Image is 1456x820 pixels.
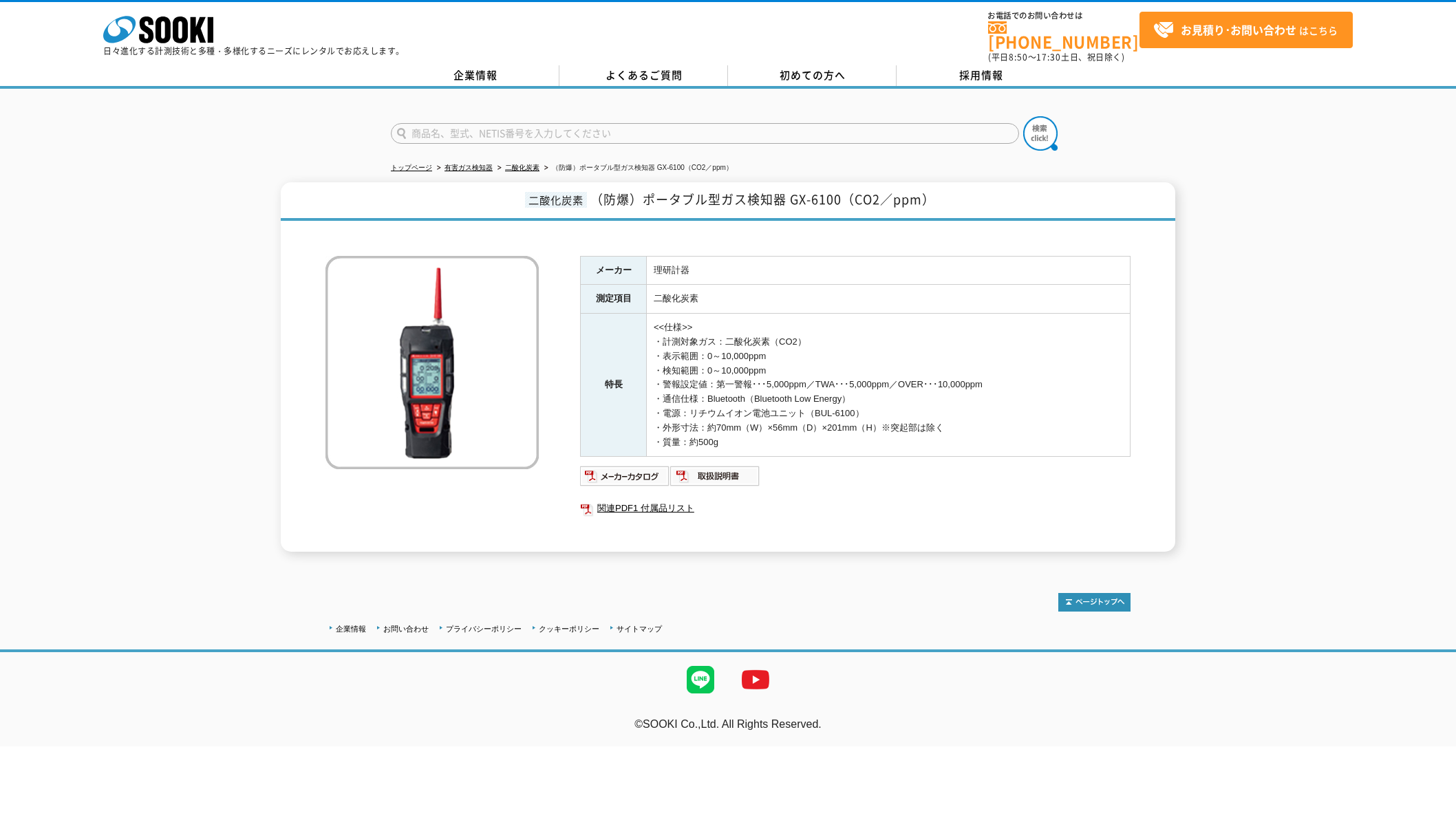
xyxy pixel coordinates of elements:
td: <<仕様>> ・計測対象ガス：二酸化炭素（CO2） ・表示範囲：0～10,000ppm ・検知範囲：0～10,000ppm ・警報設定値：第一警報･･･5,000ppm／TWA･･･5,000p... [647,314,1131,457]
img: メーカーカタログ [580,465,670,487]
a: 企業情報 [336,625,366,633]
img: YouTube [728,652,783,707]
a: 関連PDF1 付属品リスト [580,499,1131,517]
a: トップページ [391,164,432,171]
span: 初めての方へ [780,67,846,83]
a: [PHONE_NUMBER] [988,21,1139,50]
th: 特長 [581,314,647,457]
img: 取扱説明書 [670,465,760,487]
a: お問い合わせ [383,625,429,633]
input: 商品名、型式、NETIS番号を入力してください [391,123,1019,144]
a: 二酸化炭素 [505,164,539,171]
li: （防爆）ポータブル型ガス検知器 GX-6100（CO2／ppm） [542,161,733,175]
a: 初めての方へ [728,65,897,86]
a: メーカーカタログ [580,475,670,485]
td: 二酸化炭素 [647,285,1131,314]
img: （防爆）ポータブル型ガス検知器 GX-6100（CO2／ppm） [325,256,539,469]
span: お電話でのお問い合わせは [988,12,1139,20]
img: トップページへ [1058,593,1131,612]
th: メーカー [581,256,647,285]
p: 日々進化する計測技術と多種・多様化するニーズにレンタルでお応えします。 [103,47,405,55]
td: 理研計器 [647,256,1131,285]
a: クッキーポリシー [539,625,599,633]
a: サイトマップ [617,625,662,633]
a: よくあるご質問 [559,65,728,86]
a: 有害ガス検知器 [445,164,493,171]
span: (平日 ～ 土日、祝日除く) [988,51,1124,63]
img: LINE [673,652,728,707]
th: 測定項目 [581,285,647,314]
img: btn_search.png [1023,116,1058,151]
a: テストMail [1403,733,1456,744]
span: 17:30 [1036,51,1061,63]
span: 二酸化炭素 [525,192,587,208]
span: （防爆）ポータブル型ガス検知器 GX-6100（CO2／ppm） [590,190,935,208]
a: お見積り･お問い合わせはこちら [1139,12,1353,48]
a: 取扱説明書 [670,475,760,485]
a: 採用情報 [897,65,1065,86]
a: 企業情報 [391,65,559,86]
strong: お見積り･お問い合わせ [1181,21,1296,38]
span: はこちら [1153,20,1338,41]
span: 8:50 [1009,51,1028,63]
a: プライバシーポリシー [446,625,522,633]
